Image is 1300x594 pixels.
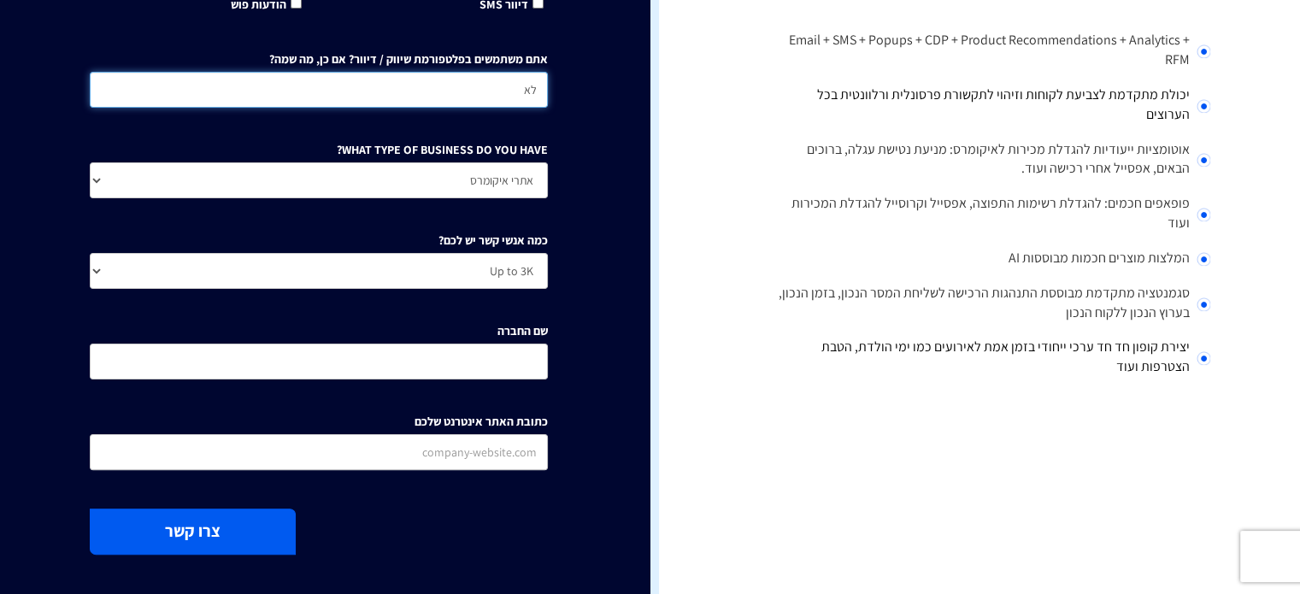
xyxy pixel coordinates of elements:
button: צרו קשר [90,509,296,554]
li: סגמנטציה מתקדמת מבוססת התנהגות הרכישה לשליחת המסר הנכון, בזמן הנכון, בערוץ הנכון ללקוח הנכון [753,277,1211,332]
label: WHAT TYPE OF BUSINESS DO YOU HAVE? [337,141,548,158]
li: פופאפים חכמים: להגדלת רשימות התפוצה, אפסייל וקרוסייל להגדלת המכירות ועוד [753,187,1211,242]
li: Email + SMS + Popups + CDP + Product Recommendations + Analytics + RFM [753,24,1211,79]
label: אתם משתמשים בפלטפורמת שיווק / דיוור? אם כן, מה שמה? [269,50,548,68]
label: שם החברה [497,322,548,339]
label: כמה אנשי קשר יש לכם? [438,232,548,249]
li: אוטומציות ייעודיות להגדלת מכירות לאיקומרס: מניעת נטישת עגלה, ברוכים הבאים, אפסייל אחרי רכישה ועוד. [753,133,1211,188]
label: כתובת האתר אינטרנט שלכם [415,413,548,430]
span: יכולת מתקדמת לצביעת לקוחות וזיהוי לתקשורת פרסונלית ורלוונטית בכל הערוצים [817,85,1190,123]
span: יצירת קופון חד חד ערכי ייחודי בזמן אמת לאירועים כמו ימי הולדת, הטבת הצטרפות ועוד [821,338,1190,375]
input: company-website.com [90,434,548,470]
li: המלצות מוצרים חכמות מבוססות AI [753,242,1211,277]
